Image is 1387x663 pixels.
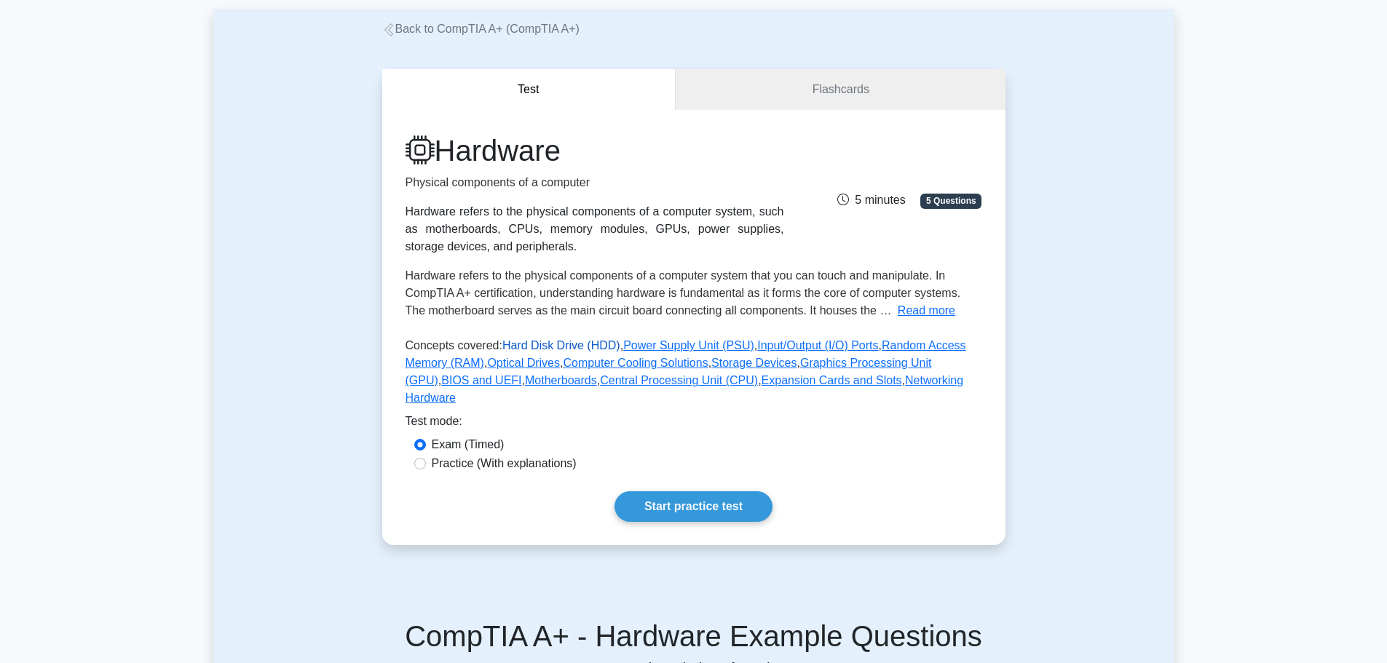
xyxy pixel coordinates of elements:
[525,374,597,386] a: Motherboards
[762,374,902,386] a: Expansion Cards and Slots
[406,133,784,168] h1: Hardware
[406,413,982,436] div: Test mode:
[837,194,905,206] span: 5 minutes
[441,374,521,386] a: BIOS and UEFI
[898,302,955,319] button: Read more
[432,455,577,472] label: Practice (With explanations)
[600,374,758,386] a: Central Processing Unit (CPU)
[406,174,784,191] p: Physical components of a computer
[382,69,676,111] button: Test
[711,357,797,369] a: Storage Devices
[406,203,784,255] div: Hardware refers to the physical components of a computer system, such as motherboards, CPUs, memo...
[563,357,708,369] a: Computer Cooling Solutions
[920,194,981,208] span: 5 Questions
[382,23,580,35] a: Back to CompTIA A+ (CompTIA A+)
[406,269,961,317] span: Hardware refers to the physical components of a computer system that you can touch and manipulate...
[615,491,772,522] a: Start practice test
[406,357,932,386] a: Graphics Processing Unit (GPU)
[231,619,1157,654] h5: CompTIA A+ - Hardware Example Questions
[432,436,505,453] label: Exam (Timed)
[676,69,1005,111] a: Flashcards
[406,337,982,413] p: Concepts covered: , , , , , , , , , , , ,
[757,339,878,352] a: Input/Output (I/O) Ports
[502,339,620,352] a: Hard Disk Drive (HDD)
[623,339,754,352] a: Power Supply Unit (PSU)
[487,357,560,369] a: Optical Drives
